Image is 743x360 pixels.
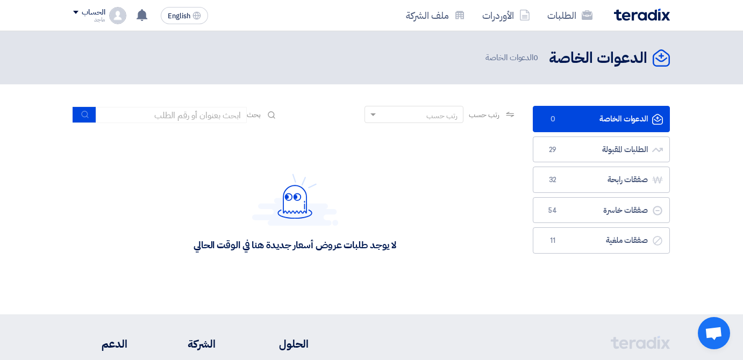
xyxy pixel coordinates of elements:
a: الدعوات الخاصة0 [533,106,670,132]
input: ابحث بعنوان أو رقم الطلب [96,107,247,123]
a: ملف الشركة [397,3,474,28]
a: صفقات ملغية11 [533,227,670,254]
span: 11 [546,235,559,246]
span: 54 [546,205,559,216]
img: Teradix logo [614,9,670,21]
img: Hello [252,174,338,226]
div: لا يوجد طلبات عروض أسعار جديدة هنا في الوقت الحالي [194,239,396,251]
span: English [168,12,190,20]
span: 0 [533,52,538,63]
a: الأوردرات [474,3,539,28]
a: الطلبات [539,3,601,28]
div: Open chat [698,317,730,349]
span: 29 [546,145,559,155]
button: English [161,7,208,24]
span: 32 [546,175,559,185]
li: الشركة [160,336,216,352]
li: الحلول [248,336,309,352]
div: ماجد [73,17,105,23]
span: رتب حسب [469,109,499,120]
a: الطلبات المقبولة29 [533,136,670,163]
div: الحساب [82,8,105,17]
a: صفقات خاسرة54 [533,197,670,224]
span: الدعوات الخاصة [485,52,540,64]
a: صفقات رابحة32 [533,167,670,193]
div: رتب حسب [426,110,458,121]
li: الدعم [73,336,127,352]
span: 0 [546,114,559,125]
h2: الدعوات الخاصة [549,48,647,69]
img: profile_test.png [109,7,126,24]
span: بحث [247,109,261,120]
